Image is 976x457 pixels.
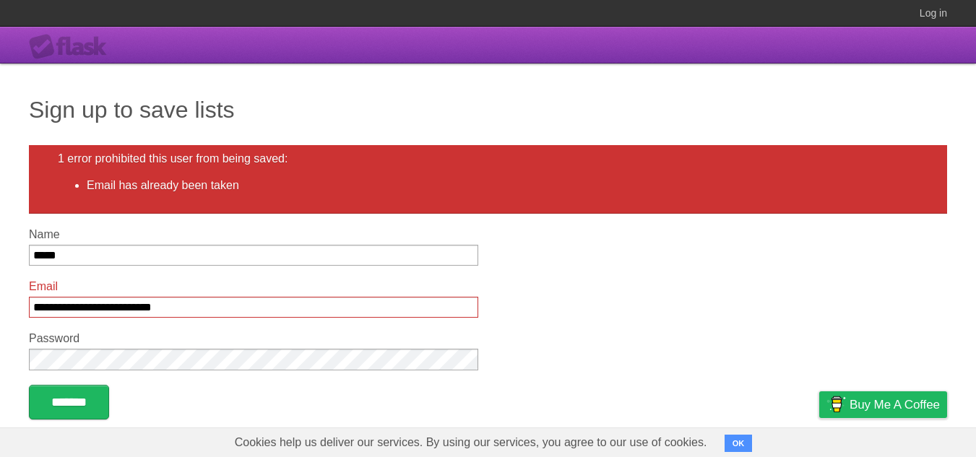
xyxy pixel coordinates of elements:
[29,280,478,293] label: Email
[819,391,947,418] a: Buy me a coffee
[850,392,940,417] span: Buy me a coffee
[87,177,918,194] li: Email has already been taken
[725,435,753,452] button: OK
[220,428,722,457] span: Cookies help us deliver our services. By using our services, you agree to our use of cookies.
[29,34,116,60] div: Flask
[29,228,478,241] label: Name
[29,332,478,345] label: Password
[29,92,947,127] h1: Sign up to save lists
[58,152,918,165] h2: 1 error prohibited this user from being saved:
[826,392,846,417] img: Buy me a coffee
